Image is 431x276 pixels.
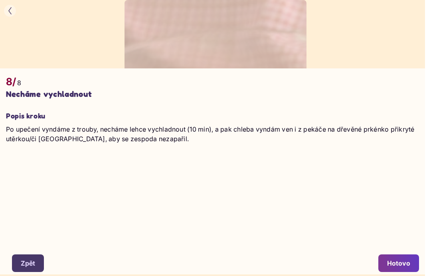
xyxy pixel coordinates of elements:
button: Hotovo [378,254,419,272]
p: 8/ [6,74,16,90]
button: Zpět [12,254,44,272]
p: 8 [17,78,21,88]
div: Hotovo [387,259,410,268]
p: Po upečení vyndáme z trouby, necháme lehce vychladnout (10 min), a pak chleba vyndám ven i z peká... [6,124,419,144]
h2: Necháme vychladnout [6,89,419,99]
h3: Popis kroku [6,111,419,120]
div: Zpět [21,259,35,268]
